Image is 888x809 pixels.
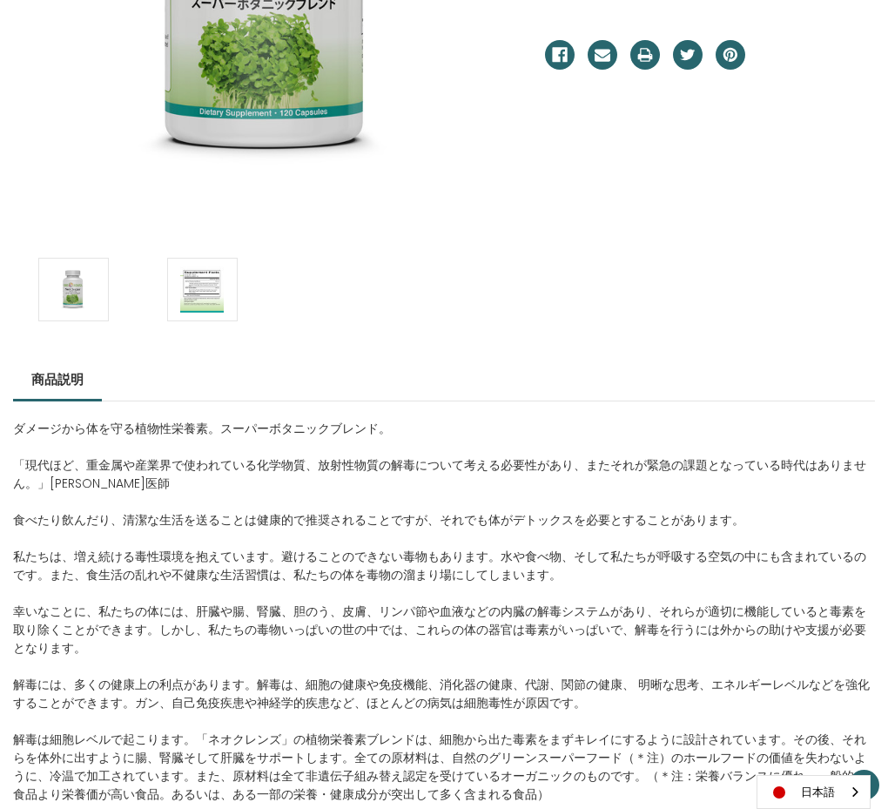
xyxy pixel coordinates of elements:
a: プリント [630,40,660,70]
img: 「ネオクレンズ」 [51,260,95,319]
p: 「現代ほど、重金属や産業界で使われている化学物質、放射性物質の解毒について考える必要性があり、またそれが緊急の課題となっている時代はありません。」[PERSON_NAME]医師 [13,456,875,493]
span: 解毒は細胞レベルで起こります。「ネオクレンズ」の植物栄養素ブレンドは、細胞から出た毒素をまずキレイにするように設計されています。その後、それらを体外に出すように腸、腎臓そして肝臓をサポートします... [13,731,866,803]
img: 「ネオクレンズ」 [180,260,224,319]
a: 商品説明 [13,361,102,399]
div: Language [757,775,871,809]
a: 日本語 [757,776,870,808]
span: 私たちは、増え続ける毒性環境を抱えています。避けることのできない毒物もあります。水や食べ物、そして私たちが呼吸する空気の中にも含まれているのです。また、食生活の乱れや不健康な生活習慣は、私たちの... [13,548,866,583]
aside: Language selected: 日本語 [757,775,871,809]
span: 食べたり飲んだり、清潔な生活を送ることは健康的で推奨されることですが、それでも体がデトックスを必要とすることがあります。 [13,511,744,529]
span: 解毒には、多くの健康上の利点があります。解毒は、細胞の健康や免疫機能、消化器の健康、代謝、関節の健康、 明晰な思考、エネルギーレベルなどを強化することができます。ガン、自己免疫疾患や神経学的疾患... [13,676,870,711]
span: ダメージから体を守る植物性栄養素。スーパーボタニックブレンド。 [13,420,391,437]
span: 幸いなことに、私たちの体には、肝臓や腸、腎臓、胆のう、皮膚、リンパ節や血液などの内臓の解毒システムがあり、それらが適切に機能していると毒素を取り除くことができます。しかし、私たちの毒物いっぱいの... [13,603,866,657]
